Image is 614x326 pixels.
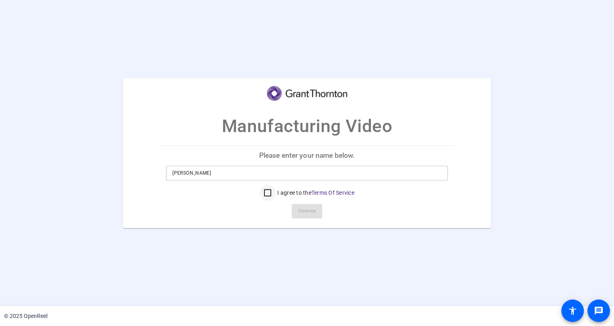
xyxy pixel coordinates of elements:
[160,146,454,165] p: Please enter your name below.
[568,306,577,316] mat-icon: accessibility
[267,86,347,101] img: company-logo
[311,189,354,196] a: Terms Of Service
[276,189,354,197] label: I agree to the
[4,312,47,320] div: © 2025 OpenReel
[172,168,441,178] input: Enter your name
[594,306,604,316] mat-icon: message
[222,113,392,139] p: Manufacturing Video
